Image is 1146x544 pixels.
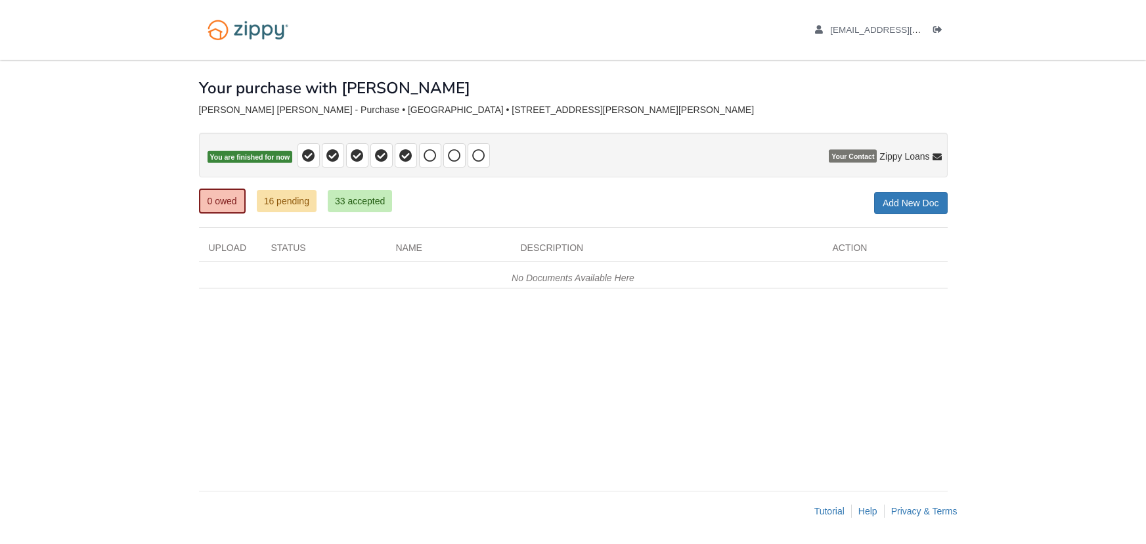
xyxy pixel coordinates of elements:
span: Your Contact [829,150,877,163]
img: Logo [199,13,297,47]
a: Add New Doc [874,192,948,214]
h1: Your purchase with [PERSON_NAME] [199,79,470,97]
span: Zippy Loans [879,150,929,163]
a: edit profile [815,25,981,38]
div: Description [511,241,823,261]
div: Action [823,241,948,261]
a: 16 pending [257,190,317,212]
div: Status [261,241,386,261]
span: lpj6481@gmail.com [830,25,981,35]
a: 33 accepted [328,190,392,212]
div: [PERSON_NAME] [PERSON_NAME] - Purchase • [GEOGRAPHIC_DATA] • [STREET_ADDRESS][PERSON_NAME][PERSON... [199,104,948,116]
a: Log out [933,25,948,38]
div: Upload [199,241,261,261]
span: You are finished for now [208,151,293,164]
a: 0 owed [199,189,246,214]
a: Tutorial [814,506,845,516]
em: No Documents Available Here [512,273,634,283]
a: Privacy & Terms [891,506,958,516]
a: Help [858,506,877,516]
div: Name [386,241,511,261]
